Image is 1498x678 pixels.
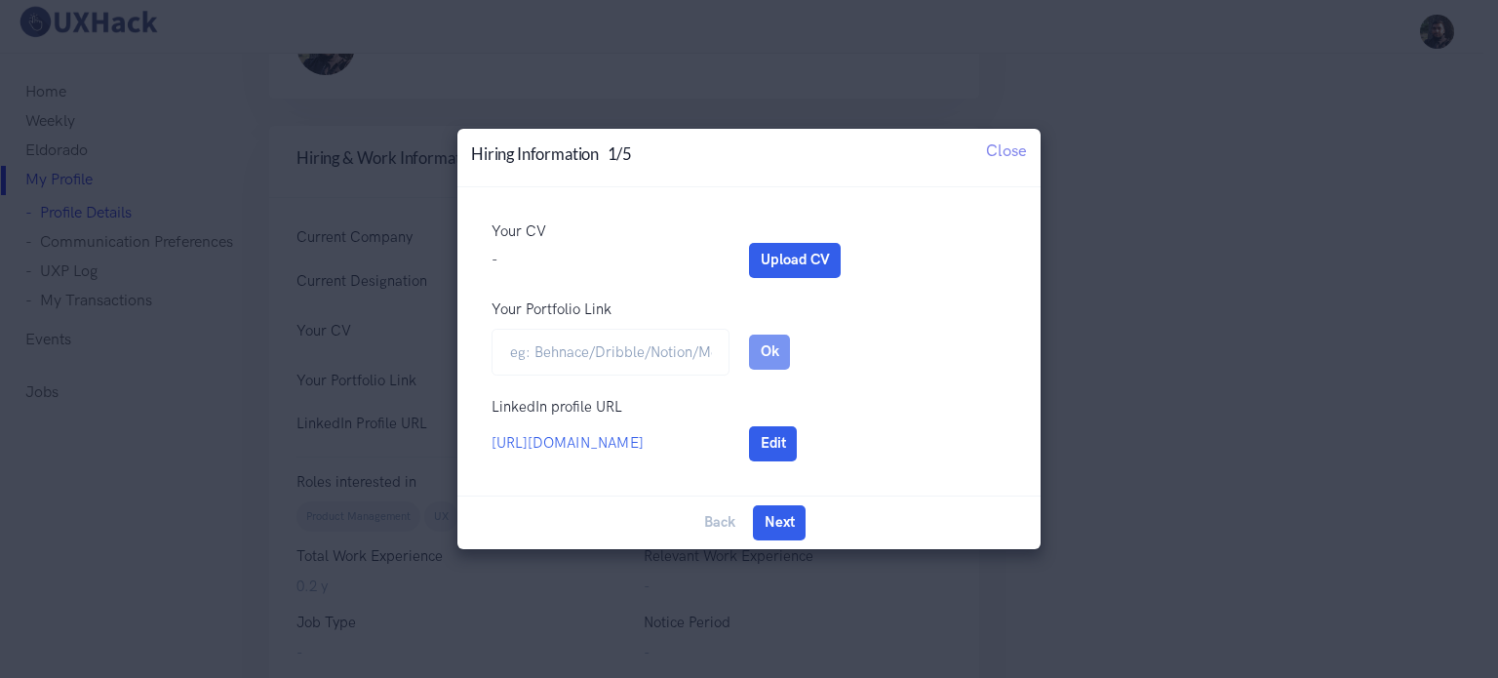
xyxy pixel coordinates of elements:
[492,432,729,456] a: [URL][DOMAIN_NAME]
[471,142,632,166] h4: Hiring Information 1/5
[492,299,611,322] label: Your Portfolio Link
[986,140,1027,160] span: Close
[492,396,622,419] label: LinkedIn profile URL
[972,129,1041,173] button: Close
[753,505,806,540] button: Next
[749,426,797,461] button: Edit
[749,243,841,278] button: Upload CV
[749,335,790,370] button: Ok
[492,329,729,377] input: eg: Behnace/Dribble/Notion/Medium etc. link
[492,221,1006,242] p: Your CV
[492,252,497,268] span: -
